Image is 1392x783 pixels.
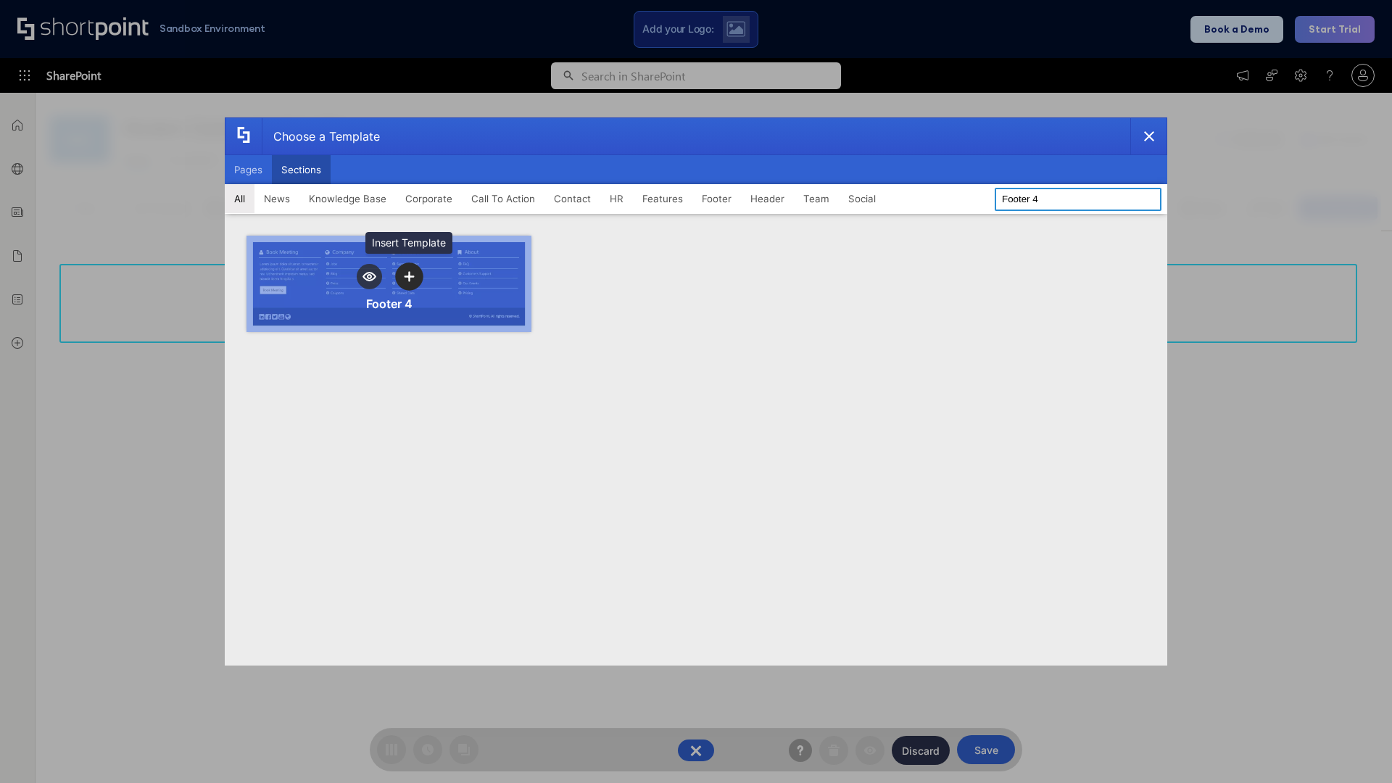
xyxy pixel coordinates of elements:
button: Team [794,184,839,213]
button: Corporate [396,184,462,213]
button: News [254,184,299,213]
button: Footer [692,184,741,213]
button: HR [600,184,633,213]
button: Header [741,184,794,213]
button: All [225,184,254,213]
button: Social [839,184,885,213]
div: Choose a Template [262,118,380,154]
button: Features [633,184,692,213]
iframe: Chat Widget [1319,713,1392,783]
button: Contact [544,184,600,213]
button: Knowledge Base [299,184,396,213]
button: Sections [272,155,331,184]
button: Call To Action [462,184,544,213]
div: Footer 4 [366,297,413,311]
button: Pages [225,155,272,184]
div: template selector [225,117,1167,666]
input: Search [995,188,1161,211]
